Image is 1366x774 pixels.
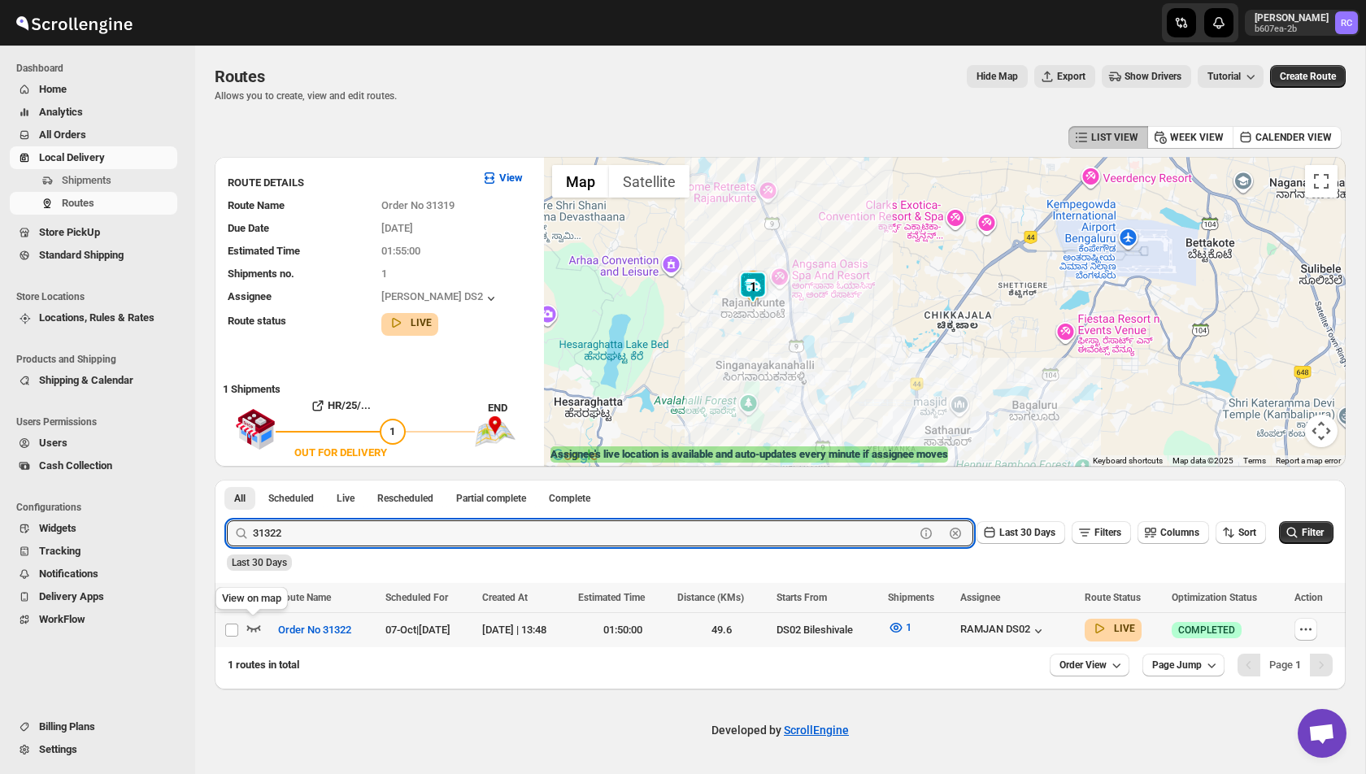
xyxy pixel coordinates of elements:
div: 01:50:00 [578,622,668,638]
button: WEEK VIEW [1147,126,1233,149]
span: Cash Collection [39,459,112,472]
img: shop.svg [235,398,276,461]
span: Dashboard [16,62,184,75]
div: 49.6 [677,622,767,638]
button: Map action label [967,65,1028,88]
span: Configurations [16,501,184,514]
span: Shipments no. [228,267,294,280]
a: ScrollEngine [784,724,849,737]
span: Estimated Time [228,245,300,257]
span: Route Name [278,592,331,603]
span: Last 30 Days [232,557,287,568]
span: 1 routes in total [228,659,299,671]
button: Users [10,432,177,454]
span: Notifications [39,567,98,580]
span: Filters [1094,527,1121,538]
input: Press enter after typing | Search Eg. Order No 31322 [253,520,915,546]
button: HR/25/... [276,393,406,419]
span: LIST VIEW [1091,131,1138,144]
button: RAMJAN DS02 [960,623,1046,639]
span: Store Locations [16,290,184,303]
button: Columns [1138,521,1209,544]
a: Open this area in Google Maps (opens a new window) [548,446,602,467]
button: CALENDER VIEW [1233,126,1342,149]
button: Shipments [10,169,177,192]
span: 1 [389,425,395,437]
button: Show street map [552,165,609,198]
span: WorkFlow [39,613,85,625]
span: All [234,492,246,505]
span: Due Date [228,222,269,234]
span: Live [337,492,355,505]
button: Home [10,78,177,101]
span: 1 [381,267,387,280]
span: 07-Oct | [DATE] [385,624,450,636]
button: Order View [1050,654,1129,676]
b: LIVE [1114,623,1135,634]
img: trip_end.png [475,416,516,447]
button: Tracking [10,540,177,563]
button: Shipping & Calendar [10,369,177,392]
button: LIVE [1091,620,1135,637]
span: Users [39,437,67,449]
button: Show satellite imagery [609,165,690,198]
span: Show Drivers [1125,70,1181,83]
nav: Pagination [1238,654,1333,676]
span: Order No 31322 [278,622,351,638]
span: Order View [1059,659,1107,672]
span: Complete [549,492,590,505]
button: Last 30 Days [977,521,1065,544]
button: Page Jump [1142,654,1225,676]
span: Tutorial [1207,71,1241,82]
span: Estimated Time [578,592,645,603]
span: Action [1294,592,1323,603]
button: Keyboard shortcuts [1093,455,1163,467]
span: Rahul Chopra [1335,11,1358,34]
img: ScrollEngine [13,2,135,43]
span: Rescheduled [377,492,433,505]
button: Analytics [10,101,177,124]
span: Order No 31319 [381,199,455,211]
label: Assignee's live location is available and auto-updates every minute if assignee moves [550,446,948,463]
button: LIST VIEW [1068,126,1148,149]
div: OUT FOR DELIVERY [294,445,387,461]
span: 1 [906,621,911,633]
span: Settings [39,743,77,755]
button: Toggle fullscreen view [1305,165,1338,198]
button: LIVE [388,315,432,331]
span: Scheduled For [385,592,448,603]
button: Show Drivers [1102,65,1191,88]
button: Delivery Apps [10,585,177,608]
span: Create Route [1280,70,1336,83]
span: Scheduled [268,492,314,505]
b: HR/25/... [328,399,371,411]
span: Shipments [888,592,934,603]
span: Partial complete [456,492,526,505]
span: Assignee [960,592,1000,603]
div: DS02 Bileshivale [777,622,878,638]
text: RC [1341,18,1352,28]
span: Home [39,83,67,95]
span: Distance (KMs) [677,592,744,603]
b: LIVE [411,317,432,328]
button: Cash Collection [10,454,177,477]
span: Page [1269,659,1301,671]
button: User menu [1245,10,1359,36]
div: Open chat [1298,709,1346,758]
button: Notifications [10,563,177,585]
b: 1 Shipments [215,375,281,395]
a: Report a map error [1276,456,1341,465]
span: Locations, Rules & Rates [39,311,154,324]
div: [DATE] | 13:48 [482,622,568,638]
button: Routes [10,192,177,215]
span: WEEK VIEW [1170,131,1224,144]
button: Billing Plans [10,715,177,738]
span: Assignee [228,290,272,302]
span: COMPLETED [1178,624,1235,637]
button: Settings [10,738,177,761]
span: Shipping & Calendar [39,374,133,386]
span: Route status [228,315,286,327]
button: Create Route [1270,65,1346,88]
span: Route Name [228,199,285,211]
span: Page Jump [1152,659,1202,672]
